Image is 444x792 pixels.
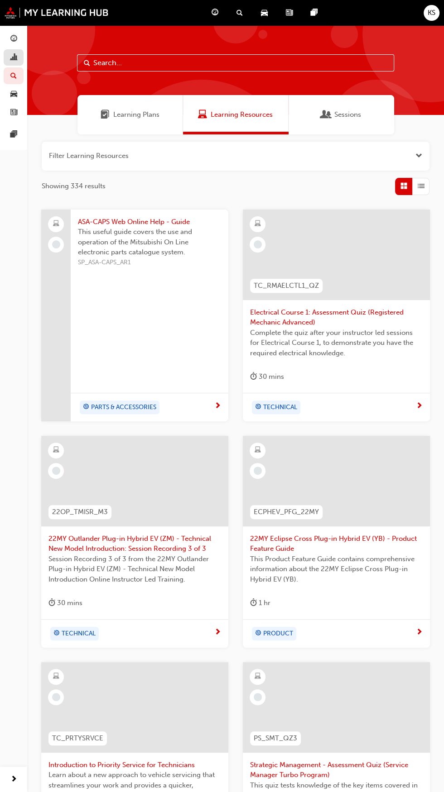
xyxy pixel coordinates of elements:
[10,109,17,117] span: news-icon
[53,671,59,682] span: learningResourceType_ELEARNING-icon
[254,281,319,291] span: TC_RMAELCTL1_QZ
[53,444,59,456] span: learningResourceType_ELEARNING-icon
[214,402,221,410] span: next-icon
[261,7,268,19] span: car-icon
[250,371,284,382] div: 30 mins
[198,110,207,120] span: Learning Resources
[52,693,60,701] span: learningRecordVerb_NONE-icon
[52,507,108,517] span: 22OP_TMISR_M3
[78,217,221,227] span: ASA-CAPS Web Online Help - Guide
[52,467,60,475] span: learningRecordVerb_NONE-icon
[428,8,435,18] span: KS
[48,760,221,770] span: Introduction to Priority Service for Technicians
[77,54,394,72] input: Search...
[236,7,243,19] span: search-icon
[254,240,262,248] span: learningRecordVerb_NONE-icon
[10,72,17,80] span: search-icon
[52,733,103,744] span: TC_PRTYSRVCE
[255,671,261,682] span: learningResourceType_ELEARNING-icon
[10,35,17,43] span: guage-icon
[286,7,293,19] span: news-icon
[250,307,423,328] span: Electrical Course 1: Assessment Quiz (Registered Mechanic Advanced)
[289,95,394,134] a: SessionsSessions
[263,629,293,639] span: PRODUCT
[10,91,17,99] span: car-icon
[48,554,221,585] span: Session Recording 3 of 3 from the 22MY Outlander Plug-in Hybrid EV (ZM) - Technical New Model Int...
[415,151,422,161] button: Open the filter
[84,58,90,68] span: Search
[254,507,319,517] span: ECPHEV_PFG_22MY
[101,110,110,120] span: Learning Plans
[48,597,82,609] div: 30 mins
[279,4,304,22] a: news-icon
[243,210,430,421] a: TC_RMAELCTL1_QZElectrical Course 1: Assessment Quiz (Registered Mechanic Advanced)Complete the qu...
[83,401,89,413] span: target-icon
[255,628,261,639] span: target-icon
[53,628,60,639] span: target-icon
[254,733,297,744] span: PS_SMT_QZ3
[212,7,218,19] span: guage-icon
[250,554,423,585] span: This Product Feature Guide contains comprehensive information about the 22MY Eclipse Cross Plug-i...
[78,258,221,268] span: SP_ASA-CAPS_AR1
[214,629,221,637] span: next-icon
[62,629,96,639] span: TECHNICAL
[250,597,270,609] div: 1 hr
[250,534,423,554] span: 22MY Eclipse Cross Plug-in Hybrid EV (YB) - Product Feature Guide
[243,436,430,648] a: ECPHEV_PFG_22MY22MY Eclipse Cross Plug-in Hybrid EV (YB) - Product Feature GuideThis Product Feat...
[10,131,17,139] span: pages-icon
[77,95,183,134] a: Learning PlansLearning Plans
[41,436,228,648] a: 22OP_TMISR_M322MY Outlander Plug-in Hybrid EV (ZM) - Technical New Model Introduction: Session Re...
[424,5,439,21] button: KS
[250,328,423,358] span: Complete the quiz after your instructor led sessions for Electrical Course 1, to demonstrate you ...
[183,95,289,134] a: Learning ResourcesLearning Resources
[250,597,257,609] span: duration-icon
[254,4,279,22] a: car-icon
[254,693,262,701] span: learningRecordVerb_NONE-icon
[254,467,262,475] span: learningRecordVerb_NONE-icon
[334,110,361,120] span: Sessions
[263,402,297,413] span: TECHNICAL
[211,110,273,120] span: Learning Resources
[48,597,55,609] span: duration-icon
[418,181,425,191] span: List
[78,227,221,258] span: This useful guide covers the use and operation of the Mitsubishi On Line electronic parts catalog...
[322,110,331,120] span: Sessions
[416,402,423,410] span: next-icon
[10,774,17,785] span: next-icon
[52,240,60,248] span: learningRecordVerb_NONE-icon
[255,444,261,456] span: learningResourceType_ELEARNING-icon
[41,210,228,421] a: ASA-CAPS Web Online Help - GuideThis useful guide covers the use and operation of the Mitsubishi ...
[311,7,318,19] span: pages-icon
[229,4,254,22] a: search-icon
[401,181,407,191] span: Grid
[42,181,106,191] span: Showing 334 results
[91,402,156,413] span: PARTS & ACCESSORIES
[48,534,221,554] span: 22MY Outlander Plug-in Hybrid EV (ZM) - Technical New Model Introduction: Session Recording 3 of 3
[250,371,257,382] span: duration-icon
[10,54,17,62] span: chart-icon
[53,218,59,230] span: laptop-icon
[204,4,229,22] a: guage-icon
[304,4,328,22] a: pages-icon
[416,629,423,637] span: next-icon
[250,760,423,780] span: Strategic Management - Assessment Quiz (Service Manager Turbo Program)
[255,401,261,413] span: target-icon
[5,7,109,19] img: mmal
[255,218,261,230] span: learningResourceType_ELEARNING-icon
[113,110,159,120] span: Learning Plans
